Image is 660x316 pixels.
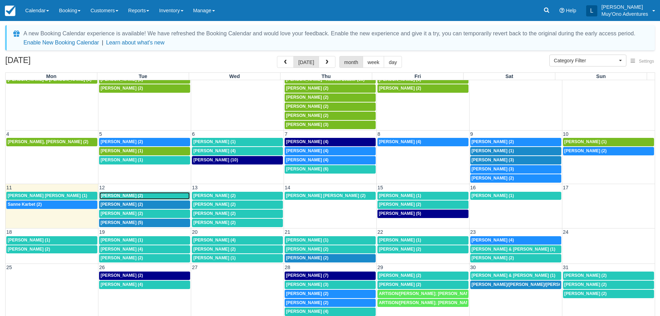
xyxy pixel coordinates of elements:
[472,176,514,181] span: [PERSON_NAME] (2)
[6,131,10,137] span: 4
[99,156,190,164] a: [PERSON_NAME] (1)
[192,138,283,146] a: [PERSON_NAME] (1)
[470,281,561,289] a: [PERSON_NAME]/[PERSON_NAME]/[PERSON_NAME] (2)
[286,309,328,314] span: [PERSON_NAME] (4)
[639,59,654,64] span: Settings
[5,6,15,16] img: checkfront-main-nav-mini-logo.png
[285,103,376,111] a: [PERSON_NAME] (2)
[193,255,236,260] span: [PERSON_NAME] (1)
[100,220,143,225] span: [PERSON_NAME] (5)
[284,229,291,235] span: 21
[472,139,514,144] span: [PERSON_NAME] (2)
[285,138,376,146] a: [PERSON_NAME] (4)
[377,265,384,270] span: 29
[100,273,143,278] span: [PERSON_NAME] (2)
[470,165,561,174] a: [PERSON_NAME] (3)
[8,193,87,198] span: [PERSON_NAME] [PERSON_NAME] (1)
[285,112,376,120] a: [PERSON_NAME] (2)
[193,139,236,144] span: [PERSON_NAME] (1)
[193,247,236,252] span: [PERSON_NAME] (2)
[379,193,421,198] span: [PERSON_NAME] (1)
[602,3,648,10] p: [PERSON_NAME]
[46,73,57,79] span: Mon
[586,5,597,16] div: L
[562,185,569,190] span: 17
[377,272,468,280] a: [PERSON_NAME] (2)
[6,138,97,146] a: [PERSON_NAME], [PERSON_NAME] (2)
[6,236,97,245] a: [PERSON_NAME] (1)
[100,247,143,252] span: [PERSON_NAME] (4)
[339,56,363,68] button: month
[377,138,468,146] a: [PERSON_NAME] (4)
[379,282,421,287] span: [PERSON_NAME] (2)
[377,131,381,137] span: 8
[293,56,319,68] button: [DATE]
[8,238,50,243] span: [PERSON_NAME] (1)
[563,272,654,280] a: [PERSON_NAME] (2)
[286,300,328,305] span: [PERSON_NAME] (2)
[100,148,143,153] span: [PERSON_NAME] (1)
[470,265,477,270] span: 30
[6,185,13,190] span: 11
[8,77,91,82] span: [PERSON_NAME] & [PERSON_NAME] (2)
[192,210,283,218] a: [PERSON_NAME] (2)
[100,202,143,207] span: [PERSON_NAME] (2)
[472,157,514,162] span: [PERSON_NAME] (3)
[472,148,514,153] span: [PERSON_NAME] (1)
[286,282,328,287] span: [PERSON_NAME] (3)
[379,238,421,243] span: [PERSON_NAME] (1)
[286,291,328,296] span: [PERSON_NAME] (2)
[23,29,635,38] div: A new Booking Calendar experience is available! We have refreshed the Booking Calendar and would ...
[285,308,376,316] a: [PERSON_NAME] (4)
[286,86,328,91] span: [PERSON_NAME] (2)
[286,77,364,82] span: [PERSON_NAME] - Retreat Leader (10)
[285,93,376,102] a: [PERSON_NAME] (2)
[284,185,291,190] span: 14
[285,156,376,164] a: [PERSON_NAME] (4)
[564,273,607,278] span: [PERSON_NAME] (2)
[139,73,147,79] span: Tue
[286,148,328,153] span: [PERSON_NAME] (4)
[379,139,421,144] span: [PERSON_NAME] (4)
[191,185,198,190] span: 13
[377,185,384,190] span: 15
[285,165,376,174] a: [PERSON_NAME] (6)
[377,201,468,209] a: [PERSON_NAME] (2)
[99,192,190,200] a: [PERSON_NAME] (2)
[377,290,468,298] a: ARTISON/[PERSON_NAME]; [PERSON_NAME]/[PERSON_NAME]; [PERSON_NAME]/[PERSON_NAME]; [PERSON_NAME]/[P...
[379,247,421,252] span: [PERSON_NAME] (2)
[100,255,143,260] span: [PERSON_NAME] (2)
[566,8,576,13] span: Help
[106,40,165,45] a: Learn about what's new
[470,192,561,200] a: [PERSON_NAME] (1)
[284,131,288,137] span: 7
[285,121,376,129] a: [PERSON_NAME] (3)
[285,147,376,155] a: [PERSON_NAME] (4)
[472,282,588,287] span: [PERSON_NAME]/[PERSON_NAME]/[PERSON_NAME] (2)
[470,236,561,245] a: [PERSON_NAME] (4)
[286,255,328,260] span: [PERSON_NAME] (2)
[6,201,97,209] a: Sanne Karbet (2)
[98,265,105,270] span: 26
[377,192,468,200] a: [PERSON_NAME] (1)
[285,290,376,298] a: [PERSON_NAME] (2)
[562,265,569,270] span: 31
[6,192,97,200] a: [PERSON_NAME] [PERSON_NAME] (1)
[99,272,190,280] a: [PERSON_NAME] (2)
[379,273,421,278] span: [PERSON_NAME] (2)
[99,281,190,289] a: [PERSON_NAME] (4)
[470,147,561,155] a: [PERSON_NAME] (1)
[98,131,103,137] span: 5
[100,157,143,162] span: [PERSON_NAME] (1)
[191,265,198,270] span: 27
[23,39,99,46] button: Enable New Booking Calendar
[284,265,291,270] span: 28
[470,131,474,137] span: 9
[193,220,236,225] span: [PERSON_NAME] (2)
[100,139,143,144] span: [PERSON_NAME] (2)
[5,56,94,69] h2: [DATE]
[193,238,236,243] span: [PERSON_NAME] (4)
[564,148,607,153] span: [PERSON_NAME] (2)
[470,185,477,190] span: 16
[286,273,328,278] span: [PERSON_NAME] (7)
